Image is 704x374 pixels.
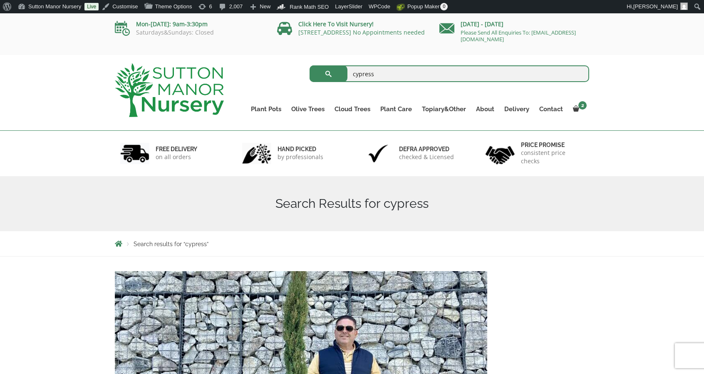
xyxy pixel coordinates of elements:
p: consistent price checks [521,149,584,165]
a: 2 [568,103,589,115]
h6: FREE DELIVERY [156,145,197,153]
p: Saturdays&Sundays: Closed [115,29,265,36]
h6: Defra approved [399,145,454,153]
a: Olive Trees [286,103,330,115]
img: 3.jpg [364,143,393,164]
p: checked & Licensed [399,153,454,161]
a: Cloud Trees [330,103,375,115]
p: by professionals [278,153,323,161]
a: Plant Pots [246,103,286,115]
span: 0 [440,3,448,10]
a: About [471,103,499,115]
a: Contact [534,103,568,115]
a: Please Send All Enquiries To: [EMAIL_ADDRESS][DOMAIN_NAME] [461,29,576,43]
a: Click Here To Visit Nursery! [298,20,374,28]
span: 2 [578,101,587,110]
span: [PERSON_NAME] [633,3,678,10]
p: on all orders [156,153,197,161]
p: [DATE] - [DATE] [439,19,589,29]
img: 1.jpg [120,143,149,164]
a: [STREET_ADDRESS] No Appointments needed [298,28,425,36]
nav: Breadcrumbs [115,240,589,247]
p: Mon-[DATE]: 9am-3:30pm [115,19,265,29]
img: 4.jpg [486,141,515,166]
a: Topiary&Other [417,103,471,115]
img: logo [115,63,224,117]
h6: hand picked [278,145,323,153]
span: Rank Math SEO [290,4,329,10]
a: Delivery [499,103,534,115]
a: Cypress Stalk / Pencil Italian Pyramidalis (Cupressus Sempervirens) 2.40M-2.50M [115,356,487,364]
a: Live [84,3,99,10]
a: Plant Care [375,103,417,115]
span: Search results for “cypress” [134,241,208,247]
h1: Search Results for cypress [115,196,589,211]
input: Search... [310,65,590,82]
img: 2.jpg [242,143,271,164]
h6: Price promise [521,141,584,149]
